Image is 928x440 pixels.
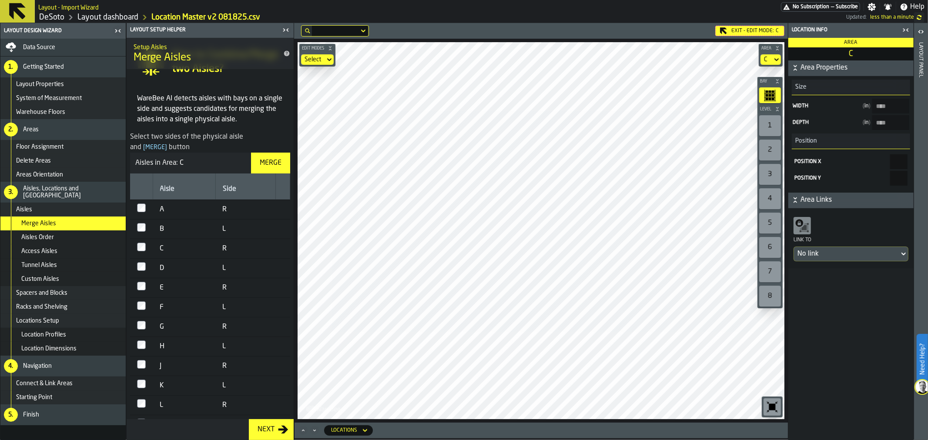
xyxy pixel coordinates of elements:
button: button- [757,77,783,86]
input: react-aria1861702847-:ruu: react-aria1861702847-:ruu: [890,154,908,169]
span: Updated: [846,14,867,20]
nav: Breadcrumb [38,12,442,23]
label: button-toggle-Settings [864,3,880,11]
li: menu Aisles, Locations and Bays [0,182,126,203]
button: button-Merge [251,153,290,173]
div: 6 [759,237,781,258]
div: R [222,204,268,215]
span: Getting Started [23,63,64,70]
div: 8 [759,286,781,307]
li: menu Connect & Link Areas [0,377,126,390]
span: Finish [23,411,39,418]
span: Area [844,40,858,45]
li: menu System of Measurement [0,91,126,105]
div: Aisle [160,184,208,196]
input: InputCheckbox-label-react-aria1861702847-:rv3: [137,243,146,251]
li: menu Data Source [0,39,126,57]
div: DropdownMenuValue-C [764,56,769,63]
div: button-toolbar-undefined [762,397,783,417]
button: Maximize [298,426,308,435]
li: menu Aisles Order [0,230,126,244]
span: Width [793,103,859,109]
span: ) [869,103,871,109]
button: Minimize [309,426,320,435]
header: Location Info [788,23,914,38]
input: InputCheckbox-label-react-aria1861702847-:rvc: [137,419,146,427]
label: InputCheckbox-label-react-aria1861702847-:rv8: [137,340,146,349]
span: ] [165,144,167,150]
input: InputCheckbox-label-react-aria1861702847-:rv6: [137,301,146,310]
button: button- [759,44,783,53]
span: Aisles in Area : [135,160,178,167]
label: react-aria1861702847-:rv0: [794,171,908,186]
button: button- [757,105,783,113]
div: button-toolbar-undefined [757,187,783,211]
span: Aisles Order [21,234,54,241]
div: button-toolbar-undefined [757,138,783,162]
div: C [130,158,189,168]
span: Level [758,107,773,112]
input: react-aria1861702847-:rv0: react-aria1861702847-:rv0: [890,171,908,186]
div: Layout panel [918,40,924,438]
span: Position Y [794,176,821,181]
span: Layout Properties [16,81,64,88]
div: 5. [4,408,18,422]
li: menu Delete Areas [0,154,126,168]
li: menu Locations Setup [0,314,126,328]
li: menu Location Profiles [0,328,126,342]
li: menu Areas [0,119,126,140]
div: R [222,283,268,293]
li: menu Warehouse Floors [0,105,126,119]
input: input-value-Width input-value-Width [872,99,909,113]
span: Areas Orientation [16,171,63,178]
input: InputCheckbox-label-react-aria1861702847-:rva: [137,380,146,388]
div: L [160,400,208,410]
div: E [160,283,208,293]
a: link-to-/wh/i/53489ce4-9a4e-4130-9411-87a947849922/designer [77,13,138,22]
label: InputCheckbox-label-react-aria1861702847-:rv5: [137,282,146,290]
div: Menu Subscription [781,2,860,12]
label: button-toggle-Help [896,2,928,12]
span: System of Measurement [16,95,82,102]
div: H [160,341,208,352]
span: Areas [23,126,39,133]
label: button-toggle-Close me [900,25,912,35]
span: ( [863,103,864,109]
div: Merge [256,158,285,168]
button: button- [788,60,914,76]
li: menu Navigation [0,356,126,377]
div: A [160,204,208,215]
div: button-toolbar-undefined [757,113,783,138]
li: menu Areas Orientation [0,168,126,182]
input: InputCheckbox-label-react-aria1861702847-:rv4: [137,262,146,271]
span: [ [143,144,145,150]
span: Aisles [16,206,32,213]
div: F [160,302,208,313]
span: Position [792,137,817,144]
div: button-toolbar-undefined [757,260,783,284]
div: R [222,322,268,332]
header: Layout Design Wizard [0,23,126,39]
span: Aisles, Locations and [GEOGRAPHIC_DATA] [23,185,122,199]
div: B [160,224,208,234]
div: Layout Design Wizard [2,28,112,34]
span: Data Source [23,44,55,51]
div: L [222,224,268,234]
h2: Sub Title [38,3,99,11]
span: Locations Setup [16,317,59,324]
div: 5 [759,213,781,233]
div: button-toolbar-undefined [757,162,783,187]
span: Size [792,83,807,90]
div: J [160,361,208,371]
input: InputCheckbox-label-react-aria1861702847-:rv7: [137,321,146,330]
span: Merge [141,144,169,150]
div: 7 [759,261,781,282]
div: DropdownMenuValue-C [760,54,781,65]
span: Access Aisles [21,248,57,255]
input: InputCheckbox-label-react-aria1861702847-:rv1: [137,203,146,212]
span: Custom Aisles [21,276,59,283]
span: No Subscription [793,4,829,10]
